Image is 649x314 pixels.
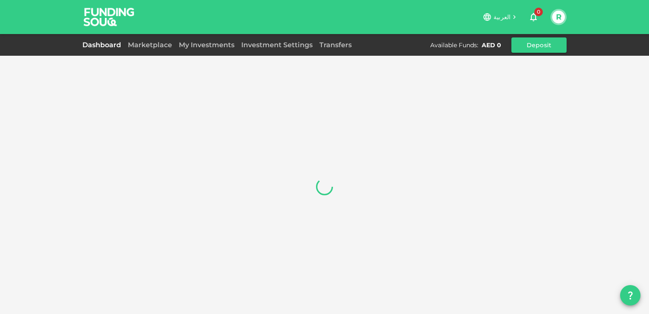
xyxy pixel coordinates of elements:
[482,41,501,49] div: AED 0
[316,41,355,49] a: Transfers
[175,41,238,49] a: My Investments
[238,41,316,49] a: Investment Settings
[511,37,567,53] button: Deposit
[534,8,543,16] span: 0
[552,11,565,23] button: R
[124,41,175,49] a: Marketplace
[525,9,542,26] button: 0
[620,285,641,305] button: question
[82,41,124,49] a: Dashboard
[430,41,478,49] div: Available Funds :
[494,13,511,21] span: العربية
